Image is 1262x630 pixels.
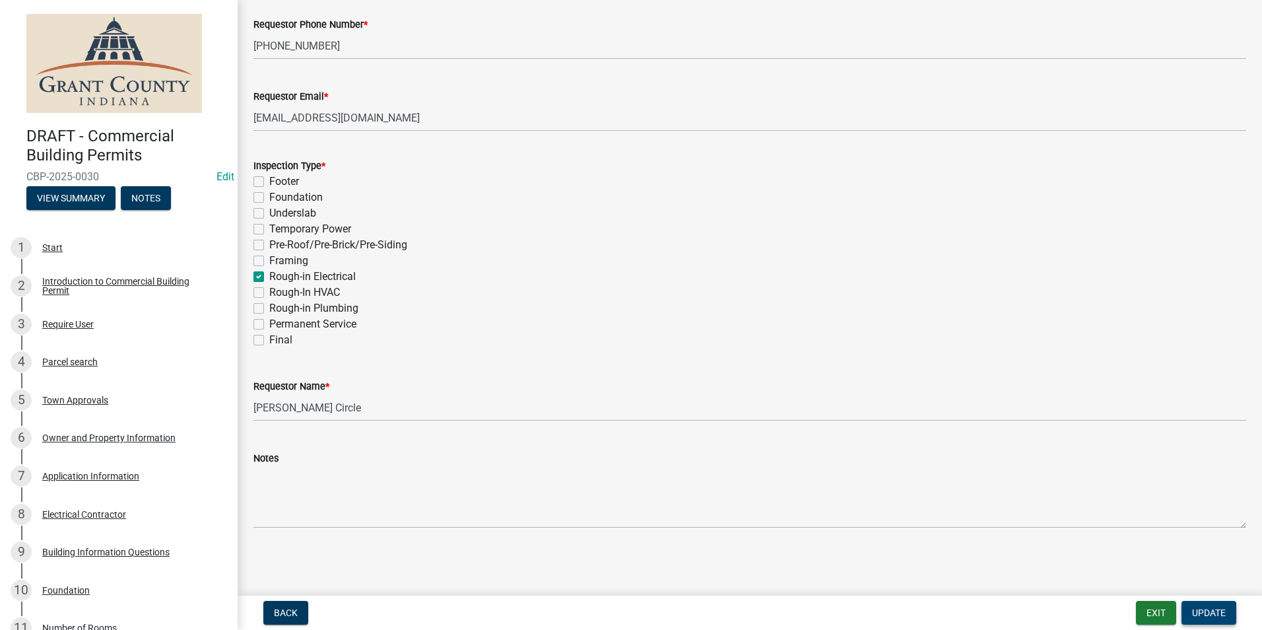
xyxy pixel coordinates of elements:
[269,174,299,190] label: Footer
[26,127,227,165] h4: DRAFT - Commercial Building Permits
[11,351,32,372] div: 4
[269,205,316,221] label: Underslab
[253,20,368,30] label: Requestor Phone Number
[42,547,170,557] div: Building Information Questions
[42,586,90,595] div: Foundation
[269,332,292,348] label: Final
[269,221,351,237] label: Temporary Power
[42,510,126,519] div: Electrical Contractor
[269,237,407,253] label: Pre-Roof/Pre-Brick/Pre-Siding
[26,14,202,113] img: Grant County, Indiana
[269,316,356,332] label: Permanent Service
[26,193,116,204] wm-modal-confirm: Summary
[1192,608,1226,618] span: Update
[26,186,116,210] button: View Summary
[11,466,32,487] div: 7
[269,269,356,285] label: Rough-in Electrical
[121,186,171,210] button: Notes
[42,433,176,442] div: Owner and Property Information
[121,193,171,204] wm-modal-confirm: Notes
[269,300,358,316] label: Rough-in Plumbing
[11,580,32,601] div: 10
[1181,601,1236,625] button: Update
[42,396,108,405] div: Town Approvals
[11,275,32,297] div: 2
[269,253,308,269] label: Framing
[263,601,308,625] button: Back
[274,608,298,618] span: Back
[269,285,340,300] label: Rough-In HVAC
[11,237,32,258] div: 1
[42,472,139,481] div: Application Information
[253,454,279,464] label: Notes
[11,314,32,335] div: 3
[216,170,234,183] a: Edit
[1136,601,1176,625] button: Exit
[42,357,98,367] div: Parcel search
[11,504,32,525] div: 8
[11,390,32,411] div: 5
[269,190,323,205] label: Foundation
[11,542,32,563] div: 9
[11,427,32,448] div: 6
[26,170,211,183] span: CBP-2025-0030
[216,170,234,183] wm-modal-confirm: Edit Application Number
[253,162,325,171] label: Inspection Type
[42,277,216,295] div: Introduction to Commercial Building Permit
[253,382,329,392] label: Requestor Name
[42,320,94,329] div: Require User
[253,92,328,102] label: Requestor Email
[42,243,63,252] div: Start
